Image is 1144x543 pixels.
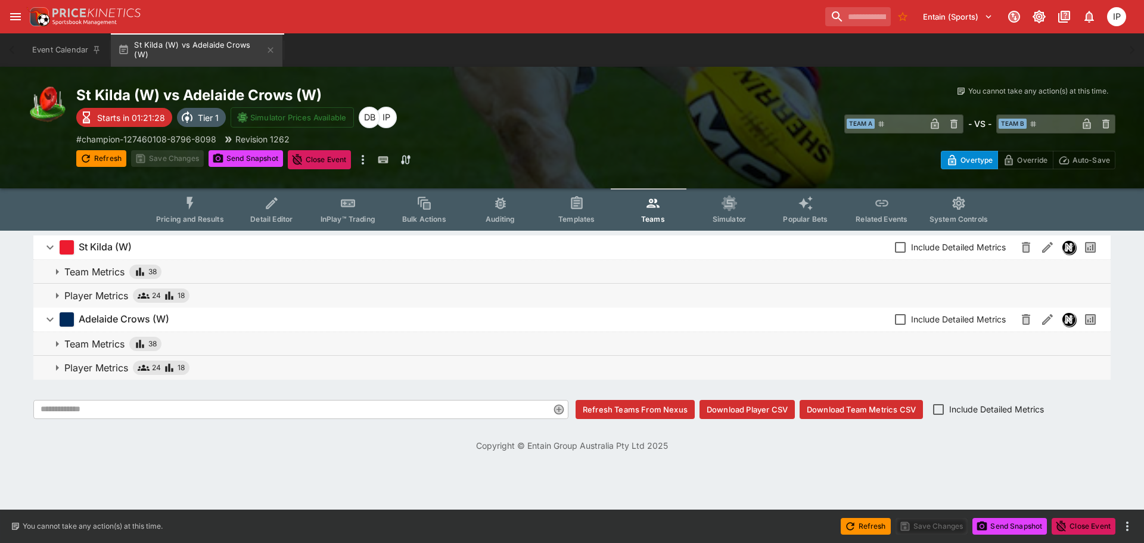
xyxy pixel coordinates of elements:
[941,151,1115,169] div: Start From
[29,86,67,124] img: australian_rules.png
[1058,309,1080,330] button: Nexus
[64,337,125,351] p: Team Metrics
[97,111,165,124] p: Starts in 01:21:28
[847,119,875,129] span: Team A
[1103,4,1130,30] button: Isaac Plummer
[1062,312,1076,327] div: Nexus
[1053,151,1115,169] button: Auto-Save
[147,188,997,231] div: Event type filters
[76,150,126,167] button: Refresh
[641,215,665,224] span: Teams
[33,235,1111,259] button: St Kilda (W)Include Detailed MetricsNexusPast Performances
[1072,154,1110,166] p: Auto-Save
[23,521,163,532] p: You cannot take any action(s) at this time.
[33,308,1111,331] button: Adelaide Crows (W)Include Detailed MetricsNexusPast Performances
[209,150,283,167] button: Send Snapshot
[64,288,128,303] p: Player Metrics
[893,7,912,26] button: No Bookmarks
[359,107,380,128] div: Dylan Brown
[1052,518,1115,535] button: Close Event
[288,150,352,169] button: Close Event
[356,150,370,169] button: more
[76,86,596,104] h2: Copy To Clipboard
[960,154,993,166] p: Overtype
[700,400,795,419] button: Download Player CSV
[26,5,50,29] img: PriceKinetics Logo
[33,284,1111,308] button: Player Metrics2418
[576,400,695,419] button: Refresh Teams From Nexus
[997,151,1053,169] button: Override
[841,518,891,535] button: Refresh
[1062,241,1075,254] img: nexus.svg
[783,215,828,224] span: Popular Bets
[1080,309,1101,330] button: Past Performances
[1120,519,1134,533] button: more
[1080,237,1101,258] button: Past Performances
[1107,7,1126,26] div: Isaac Plummer
[941,151,998,169] button: Overtype
[64,361,128,375] p: Player Metrics
[152,362,161,374] span: 24
[79,241,132,253] h6: St Kilda (W)
[250,215,293,224] span: Detail Editor
[1062,240,1076,255] div: Nexus
[178,290,185,302] span: 18
[800,400,923,419] button: Download Team Metrics CSV
[713,215,746,224] span: Simulator
[156,215,224,224] span: Pricing and Results
[856,215,907,224] span: Related Events
[33,356,1111,380] button: Player Metrics2418
[558,215,595,224] span: Templates
[916,7,1000,26] button: Select Tenant
[1053,6,1075,27] button: Documentation
[148,266,157,278] span: 38
[825,7,891,26] input: search
[486,215,515,224] span: Auditing
[321,215,375,224] span: InPlay™ Trading
[949,403,1044,415] span: Include Detailed Metrics
[1078,6,1100,27] button: Notifications
[5,6,26,27] button: open drawer
[111,33,282,67] button: St Kilda (W) vs Adelaide Crows (W)
[1017,154,1047,166] p: Override
[33,332,1111,356] button: Team Metrics38
[911,313,1006,325] span: Include Detailed Metrics
[79,313,169,325] h6: Adelaide Crows (W)
[929,215,988,224] span: System Controls
[52,8,141,17] img: PriceKinetics
[64,265,125,279] p: Team Metrics
[33,260,1111,284] button: Team Metrics38
[152,290,161,302] span: 24
[148,338,157,350] span: 38
[235,133,290,145] p: Revision 1262
[198,111,219,124] p: Tier 1
[375,107,397,128] div: Isaac Plummer
[968,86,1108,97] p: You cannot take any action(s) at this time.
[1003,6,1025,27] button: Connected to PK
[999,119,1027,129] span: Team B
[968,117,991,130] h6: - VS -
[402,215,446,224] span: Bulk Actions
[972,518,1047,535] button: Send Snapshot
[911,241,1006,253] span: Include Detailed Metrics
[231,107,354,128] button: Simulator Prices Available
[52,20,117,25] img: Sportsbook Management
[1058,237,1080,258] button: Nexus
[1062,313,1075,326] img: nexus.svg
[76,133,216,145] p: Copy To Clipboard
[1028,6,1050,27] button: Toggle light/dark mode
[25,33,108,67] button: Event Calendar
[178,362,185,374] span: 18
